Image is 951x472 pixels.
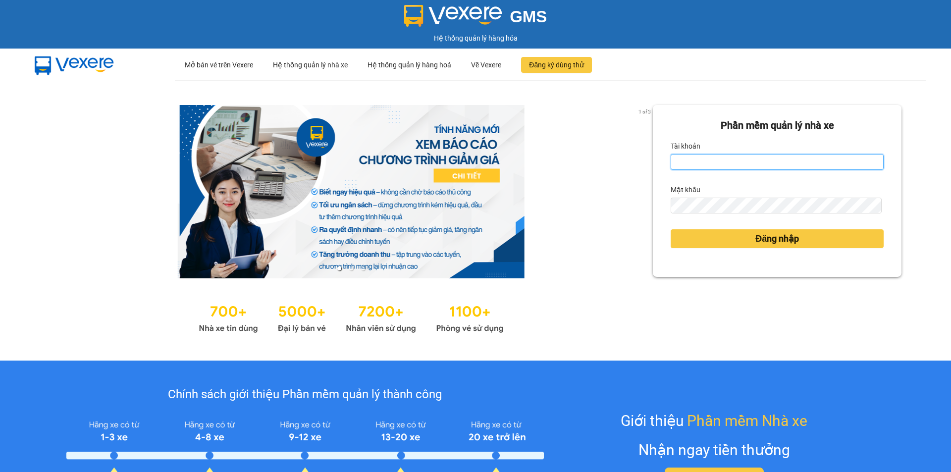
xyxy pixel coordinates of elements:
div: Chính sách giới thiệu Phần mềm quản lý thành công [66,385,543,404]
a: GMS [404,15,547,23]
div: Phần mềm quản lý nhà xe [671,118,884,133]
span: Đăng nhập [755,232,799,246]
button: previous slide / item [50,105,63,278]
div: Hệ thống quản lý nhà xe [273,49,348,81]
span: GMS [510,7,547,26]
img: Statistics.png [199,298,504,336]
div: Mở bán vé trên Vexere [185,49,253,81]
div: Hệ thống quản lý hàng hoá [368,49,451,81]
button: Đăng nhập [671,229,884,248]
div: Hệ thống quản lý hàng hóa [2,33,949,44]
button: Đăng ký dùng thử [521,57,592,73]
li: slide item 1 [337,266,341,270]
span: Phần mềm Nhà xe [687,409,807,432]
p: 1 of 3 [635,105,653,118]
label: Tài khoản [671,138,700,154]
div: Về Vexere [471,49,501,81]
input: Mật khẩu [671,198,881,213]
li: slide item 3 [361,266,365,270]
label: Mật khẩu [671,182,700,198]
div: Nhận ngay tiền thưởng [638,438,790,462]
div: Giới thiệu [621,409,807,432]
img: mbUUG5Q.png [25,49,124,81]
img: logo 2 [404,5,502,27]
button: next slide / item [639,105,653,278]
span: Đăng ký dùng thử [529,59,584,70]
li: slide item 2 [349,266,353,270]
input: Tài khoản [671,154,884,170]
